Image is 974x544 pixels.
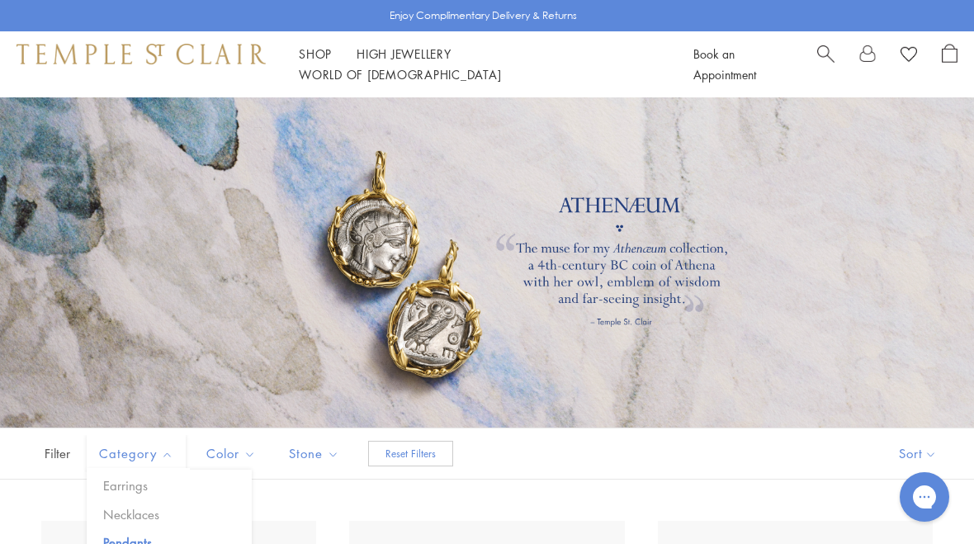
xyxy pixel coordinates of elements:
a: Book an Appointment [693,45,756,83]
button: Color [194,435,268,472]
button: Stone [277,435,352,472]
a: High JewelleryHigh Jewellery [357,45,452,62]
a: Search [817,44,835,85]
a: Open Shopping Bag [942,44,957,85]
button: Reset Filters [368,441,453,466]
span: Color [198,443,268,464]
span: Stone [281,443,352,464]
button: Show sort by [862,428,974,479]
span: Category [91,443,186,464]
a: World of [DEMOGRAPHIC_DATA]World of [DEMOGRAPHIC_DATA] [299,66,501,83]
a: ShopShop [299,45,332,62]
button: Category [87,435,186,472]
img: Temple St. Clair [17,44,266,64]
nav: Main navigation [299,44,656,85]
iframe: Gorgias live chat messenger [891,466,957,527]
a: View Wishlist [901,44,917,69]
p: Enjoy Complimentary Delivery & Returns [390,7,577,24]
